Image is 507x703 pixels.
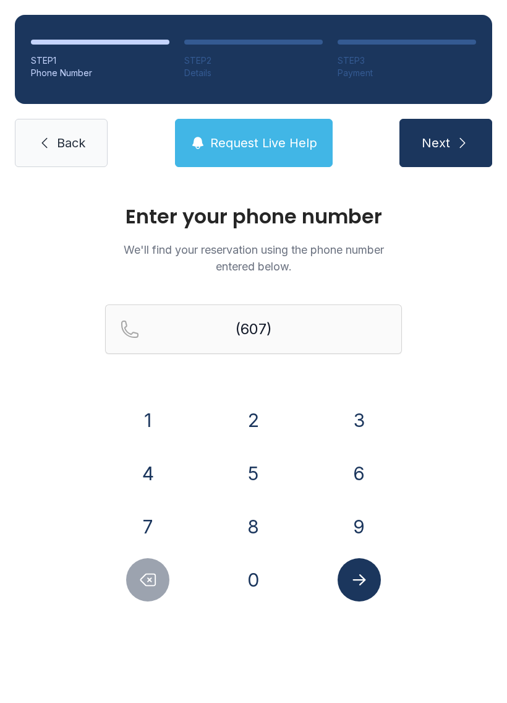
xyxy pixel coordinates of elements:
button: Delete number [126,558,169,602]
button: 1 [126,399,169,442]
span: Back [57,134,85,152]
span: Next [422,134,450,152]
p: We'll find your reservation using the phone number entered below. [105,241,402,275]
span: Request Live Help [210,134,317,152]
button: 3 [338,399,381,442]
button: 6 [338,452,381,495]
button: 8 [232,505,275,548]
div: Details [184,67,323,79]
div: STEP 2 [184,54,323,67]
button: 0 [232,558,275,602]
div: Phone Number [31,67,169,79]
input: Reservation phone number [105,304,402,354]
button: 7 [126,505,169,548]
button: Submit lookup form [338,558,381,602]
button: 4 [126,452,169,495]
div: STEP 3 [338,54,476,67]
div: STEP 1 [31,54,169,67]
h1: Enter your phone number [105,207,402,226]
button: 5 [232,452,275,495]
div: Payment [338,67,476,79]
button: 2 [232,399,275,442]
button: 9 [338,505,381,548]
